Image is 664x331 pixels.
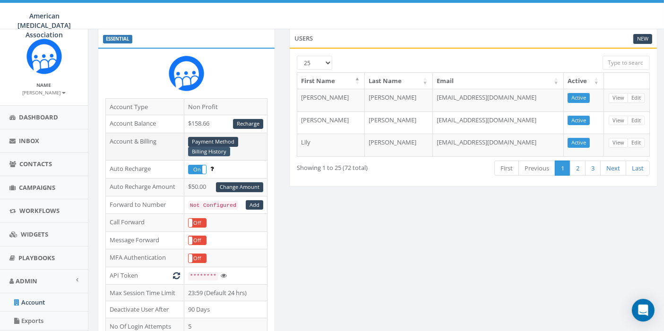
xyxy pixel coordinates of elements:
[628,116,645,126] a: Edit
[518,161,555,176] a: Previous
[106,284,184,301] td: Max Session Time Limit
[365,134,433,156] td: [PERSON_NAME]
[106,161,184,178] td: Auto Recharge
[188,147,230,157] a: Billing History
[297,73,365,89] th: First Name: activate to sort column descending
[106,214,184,231] td: Call Forward
[106,115,184,133] td: Account Balance
[494,161,519,176] a: First
[106,231,184,249] td: Message Forward
[365,89,433,111] td: [PERSON_NAME]
[184,178,267,196] td: $50.00
[216,182,263,192] a: Change Amount
[18,254,55,262] span: Playbooks
[433,89,564,111] td: [EMAIL_ADDRESS][DOMAIN_NAME]
[103,35,132,43] label: ESSENTIAL
[16,277,37,285] span: Admin
[609,93,628,103] a: View
[188,218,207,228] div: OnOff
[19,113,58,121] span: Dashboard
[19,160,52,168] span: Contacts
[21,230,48,238] span: Widgets
[106,178,184,196] td: Auto Recharge Amount
[23,88,66,96] a: [PERSON_NAME]
[297,134,365,156] td: Lily
[188,201,238,210] code: Not Configured
[19,136,39,145] span: Inbox
[609,116,628,126] a: View
[603,56,650,70] input: Type to search
[233,119,263,129] a: Recharge
[184,115,267,133] td: $158.66
[433,134,564,156] td: [EMAIL_ADDRESS][DOMAIN_NAME]
[184,301,267,318] td: 90 Days
[189,254,206,263] label: Off
[184,98,267,115] td: Non Profit
[184,284,267,301] td: 23:59 (Default 24 hrs)
[433,111,564,134] td: [EMAIL_ADDRESS][DOMAIN_NAME]
[26,39,62,74] img: Rally_Corp_Icon.png
[189,219,206,227] label: Off
[433,73,564,89] th: Email: activate to sort column ascending
[106,98,184,115] td: Account Type
[568,138,590,148] a: Active
[106,249,184,267] td: MFA Authentication
[585,161,601,176] a: 3
[188,137,238,147] a: Payment Method
[297,111,365,134] td: [PERSON_NAME]
[106,196,184,214] td: Forward to Number
[188,236,207,245] div: OnOff
[37,82,52,88] small: Name
[297,89,365,111] td: [PERSON_NAME]
[173,272,180,279] i: Generate New Token
[600,161,626,176] a: Next
[106,301,184,318] td: Deactivate User After
[626,161,650,176] a: Last
[246,200,263,210] a: Add
[555,161,570,176] a: 1
[19,183,55,192] span: Campaigns
[632,299,655,322] div: Open Intercom Messenger
[23,89,66,96] small: [PERSON_NAME]
[189,236,206,245] label: Off
[628,138,645,148] a: Edit
[106,267,184,284] td: API Token
[568,93,590,103] a: Active
[18,11,71,39] span: American [MEDICAL_DATA] Association
[365,111,433,134] td: [PERSON_NAME]
[568,116,590,126] a: Active
[628,93,645,103] a: Edit
[188,254,207,263] div: OnOff
[189,165,206,174] label: On
[210,164,214,173] span: Enable to prevent campaign failure.
[169,56,204,91] img: Rally_Corp_Icon.png
[106,133,184,161] td: Account & Billing
[188,165,207,174] div: OnOff
[289,29,657,48] div: Users
[570,161,586,176] a: 2
[633,34,652,44] a: New
[609,138,628,148] a: View
[297,160,436,172] div: Showing 1 to 25 (72 total)
[564,73,604,89] th: Active: activate to sort column ascending
[365,73,433,89] th: Last Name: activate to sort column ascending
[19,206,60,215] span: Workflows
